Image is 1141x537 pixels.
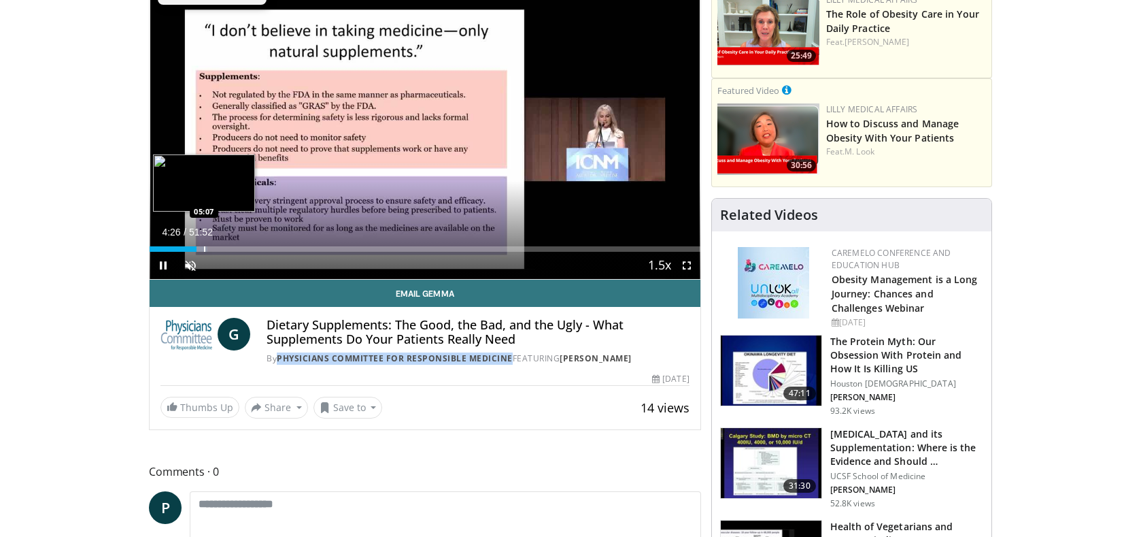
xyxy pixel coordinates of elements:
a: Obesity Management is a Long Journey: Chances and Challenges Webinar [832,273,978,314]
p: [PERSON_NAME] [830,392,983,403]
img: 4bb25b40-905e-443e-8e37-83f056f6e86e.150x105_q85_crop-smart_upscale.jpg [721,428,821,499]
span: 51:52 [189,227,213,238]
div: Feat. [826,146,986,158]
p: [PERSON_NAME] [830,485,983,495]
img: Physicians Committee for Responsible Medicine [160,318,212,351]
a: CaReMeLO Conference and Education Hub [832,247,951,271]
div: By FEATURING [267,353,689,365]
a: P [149,491,182,524]
button: Playback Rate [646,252,673,279]
a: 31:30 [MEDICAL_DATA] and its Supplementation: Where is the Evidence and Should … UCSF School of M... [720,427,983,509]
span: 47:11 [783,387,816,400]
button: Pause [150,252,177,279]
a: M. Look [845,146,874,157]
small: Featured Video [717,84,779,97]
a: The Role of Obesity Care in Your Daily Practice [826,7,979,35]
a: [PERSON_NAME] [845,36,909,48]
p: 52.8K views [830,498,875,509]
h3: [MEDICAL_DATA] and its Supplementation: Where is the Evidence and Should … [830,427,983,468]
a: Lilly Medical Affairs [826,103,918,115]
span: 30:56 [787,159,816,172]
img: b7b8b05e-5021-418b-a89a-60a270e7cf82.150x105_q85_crop-smart_upscale.jpg [721,336,821,406]
p: 93.2K views [830,406,875,417]
button: Unmute [177,252,204,279]
a: How to Discuss and Manage Obesity With Your Patients [826,117,959,144]
p: UCSF School of Medicine [830,471,983,482]
div: Feat. [826,36,986,48]
a: 47:11 The Protein Myth: Our Obsession With Protein and How It Is Killing US Houston [DEMOGRAPHIC_... [720,335,983,417]
button: Share [245,397,308,419]
button: Save to [313,397,383,419]
a: [PERSON_NAME] [560,353,632,364]
span: Comments 0 [149,463,701,481]
span: 31:30 [783,479,816,493]
p: Houston [DEMOGRAPHIC_DATA] [830,378,983,389]
span: / [184,227,186,238]
div: [DATE] [652,373,689,385]
a: Physicians Committee for Responsible Medicine [277,353,513,364]
div: Progress Bar [150,246,700,252]
span: 14 views [641,400,689,416]
a: Thumbs Up [160,397,239,418]
span: 25:49 [787,50,816,62]
img: image.jpeg [153,154,255,212]
span: 4:26 [162,227,180,238]
div: [DATE] [832,316,981,329]
h4: Dietary Supplements: The Good, the Bad, and the Ugly - What Supplements Do Your Patients Really Need [267,318,689,347]
a: 30:56 [717,103,819,175]
a: Email Gemma [150,280,700,307]
a: G [218,318,250,351]
h3: The Protein Myth: Our Obsession With Protein and How It Is Killing US [830,335,983,376]
img: c98a6a29-1ea0-4bd5-8cf5-4d1e188984a7.png.150x105_q85_crop-smart_upscale.png [717,103,819,175]
h4: Related Videos [720,207,818,223]
img: 45df64a9-a6de-482c-8a90-ada250f7980c.png.150x105_q85_autocrop_double_scale_upscale_version-0.2.jpg [738,247,809,319]
button: Fullscreen [673,252,700,279]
